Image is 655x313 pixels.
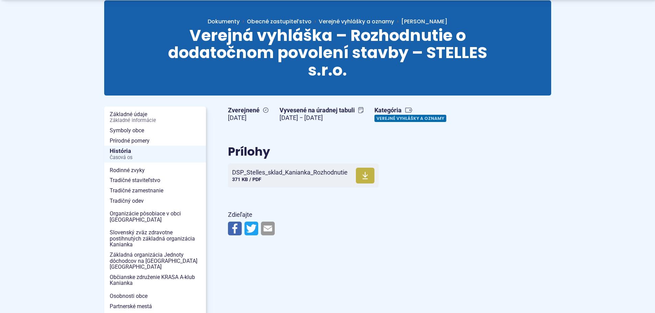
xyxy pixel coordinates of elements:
[110,146,200,163] span: História
[401,18,447,25] span: [PERSON_NAME]
[104,175,206,186] a: Tradičné staviteľstvo
[104,250,206,272] a: Základná organizácia Jednoty dôchodcov na [GEOGRAPHIC_DATA] [GEOGRAPHIC_DATA]
[228,164,379,188] a: DSP_Stelles_sklad_Kanianka_Rozhodnutie 371 KB / PDF
[110,250,200,272] span: Základná organizácia Jednoty dôchodcov na [GEOGRAPHIC_DATA] [GEOGRAPHIC_DATA]
[110,118,200,123] span: Základné informácie
[261,222,275,235] img: Zdieľať e-mailom
[110,291,200,301] span: Osobnosti obce
[244,222,258,235] img: Zdieľať na Twitteri
[374,115,446,122] a: Verejné vyhlášky a oznamy
[110,186,200,196] span: Tradičné zamestnanie
[110,125,200,136] span: Symboly obce
[228,210,472,220] p: Zdieľajte
[104,301,206,312] a: Partnerské mestá
[104,109,206,125] a: Základné údajeZákladné informácie
[247,18,312,25] span: Obecné zastupiteľstvo
[208,18,247,25] a: Dokumenty
[104,125,206,136] a: Symboly obce
[104,272,206,288] a: Občianske združenie KRASA A-klub Kanianka
[104,291,206,301] a: Osobnosti obce
[168,24,487,81] span: Verejná vyhláška – Rozhodnutie o dodatočnom povolení stavby – STELLES s.r.o.
[110,109,200,125] span: Základné údaje
[110,175,200,186] span: Tradičné staviteľstvo
[228,107,269,114] span: Zverejnené
[110,136,200,146] span: Prírodné pomery
[228,222,242,235] img: Zdieľať na Facebooku
[110,155,200,160] span: Časová os
[110,301,200,312] span: Partnerské mestá
[104,186,206,196] a: Tradičné zamestnanie
[104,136,206,146] a: Prírodné pomery
[228,114,269,122] figcaption: [DATE]
[208,18,240,25] span: Dokumenty
[232,169,348,176] span: DSP_Stelles_sklad_Kanianka_Rozhodnutie
[394,18,447,25] a: [PERSON_NAME]
[104,165,206,176] a: Rodinné zvyky
[228,145,472,158] h2: Prílohy
[104,196,206,206] a: Tradičný odev
[110,196,200,206] span: Tradičný odev
[110,272,200,288] span: Občianske združenie KRASA A-klub Kanianka
[319,18,394,25] a: Verejné vyhlášky a oznamy
[110,227,200,250] span: Slovenský zväz zdravotne postihnutých základná organizácia Kanianka
[104,146,206,163] a: HistóriaČasová os
[280,107,364,114] span: Vyvesené na úradnej tabuli
[104,209,206,225] a: Organizácie pôsobiace v obci [GEOGRAPHIC_DATA]
[104,227,206,250] a: Slovenský zväz zdravotne postihnutých základná organizácia Kanianka
[232,177,261,182] span: 371 KB / PDF
[110,209,200,225] span: Organizácie pôsobiace v obci [GEOGRAPHIC_DATA]
[247,18,319,25] a: Obecné zastupiteľstvo
[110,165,200,176] span: Rodinné zvyky
[374,107,449,114] span: Kategória
[280,114,364,122] figcaption: [DATE] − [DATE]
